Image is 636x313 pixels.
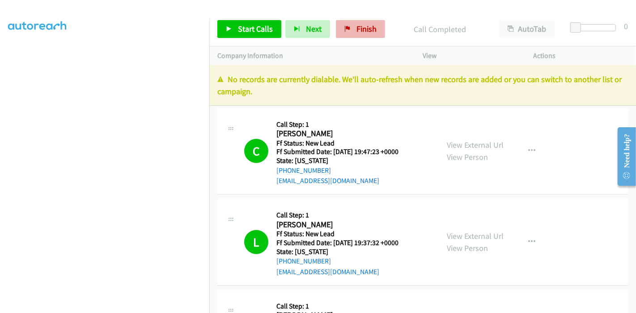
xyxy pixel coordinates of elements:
a: View Person [447,152,488,162]
span: Finish [356,24,377,34]
a: Finish [336,20,385,38]
button: Next [285,20,330,38]
a: Start Calls [217,20,281,38]
a: View Person [447,243,488,253]
h5: State: [US_STATE] [276,247,410,256]
h5: Ff Submitted Date: [DATE] 19:47:23 +0000 [276,147,410,156]
span: Start Calls [238,24,273,34]
h1: L [244,230,268,254]
a: [EMAIL_ADDRESS][DOMAIN_NAME] [276,176,379,185]
div: 0 [624,20,628,32]
p: View [423,50,517,61]
h5: Ff Status: New Lead [276,230,410,238]
p: Company Information [217,50,407,61]
p: Call Completed [397,23,483,35]
h5: Call Step: 1 [276,120,410,129]
h5: Ff Submitted Date: [DATE] 19:37:32 +0000 [276,238,410,247]
h5: Call Step: 1 [276,302,431,311]
div: Delay between calls (in seconds) [575,24,616,31]
h5: Call Step: 1 [276,211,410,220]
h5: Ff Status: New Lead [276,139,410,148]
h2: [PERSON_NAME] [276,220,410,230]
h2: [PERSON_NAME] [276,129,410,139]
a: [PHONE_NUMBER] [276,257,331,265]
iframe: Resource Center [611,121,636,192]
span: Next [306,24,322,34]
a: View External Url [447,231,504,241]
h1: C [244,139,268,163]
p: No records are currently dialable. We'll auto-refresh when new records are added or you can switc... [217,73,628,97]
h5: State: [US_STATE] [276,156,410,165]
p: Actions [534,50,628,61]
a: View External Url [447,140,504,150]
a: [EMAIL_ADDRESS][DOMAIN_NAME] [276,267,379,276]
button: AutoTab [499,20,555,38]
a: [PHONE_NUMBER] [276,166,331,175]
